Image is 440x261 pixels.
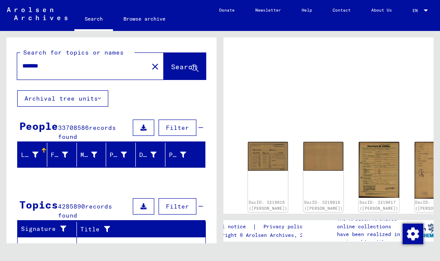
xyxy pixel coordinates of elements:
[7,7,67,20] img: Arolsen_neg.svg
[249,200,287,211] a: DocID: 3219016 ([PERSON_NAME])
[169,150,186,160] div: Prisoner #
[360,200,398,211] a: DocID: 3219017 ([PERSON_NAME])
[166,124,189,132] span: Filter
[21,224,70,233] div: Signature
[303,142,343,171] img: 002.jpg
[58,124,89,132] span: 33708586
[359,142,399,198] img: 001.jpg
[58,124,116,141] span: records found
[337,215,407,230] p: The Arolsen Archives online collections
[164,53,206,80] button: Search
[113,9,176,29] a: Browse archive
[171,62,197,71] span: Search
[165,143,205,167] mat-header-cell: Prisoner #
[403,224,423,244] img: Change consent
[110,150,127,160] div: Place of Birth
[106,143,136,167] mat-header-cell: Place of Birth
[169,148,197,162] div: Prisoner #
[110,148,137,162] div: Place of Birth
[18,143,47,167] mat-header-cell: Last Name
[139,150,156,160] div: Date of Birth
[21,150,38,160] div: Last Name
[80,222,197,236] div: Title
[51,148,79,162] div: First Name
[210,222,316,231] div: |
[248,142,288,171] img: 001.jpg
[17,90,108,107] button: Archival tree units
[23,49,124,56] mat-label: Search for topics or names
[150,61,160,72] mat-icon: close
[166,203,189,210] span: Filter
[80,150,98,160] div: Maiden Name
[21,222,79,236] div: Signature
[77,143,107,167] mat-header-cell: Maiden Name
[74,9,113,31] a: Search
[21,148,49,162] div: Last Name
[337,230,407,246] p: have been realized in partnership with
[51,150,68,160] div: First Name
[139,148,167,162] div: Date of Birth
[19,197,58,212] div: Topics
[147,58,164,75] button: Clear
[58,203,112,219] span: records found
[257,222,316,231] a: Privacy policy
[402,223,423,244] div: Change consent
[210,231,316,239] p: Copyright © Arolsen Archives, 2021
[58,203,85,210] span: 4285890
[159,120,196,136] button: Filter
[136,143,165,167] mat-header-cell: Date of Birth
[80,148,108,162] div: Maiden Name
[304,200,343,211] a: DocID: 3219016 ([PERSON_NAME])
[210,222,253,231] a: Legal notice
[19,118,58,134] div: People
[159,198,196,215] button: Filter
[412,8,422,13] span: EN
[80,225,189,234] div: Title
[47,143,77,167] mat-header-cell: First Name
